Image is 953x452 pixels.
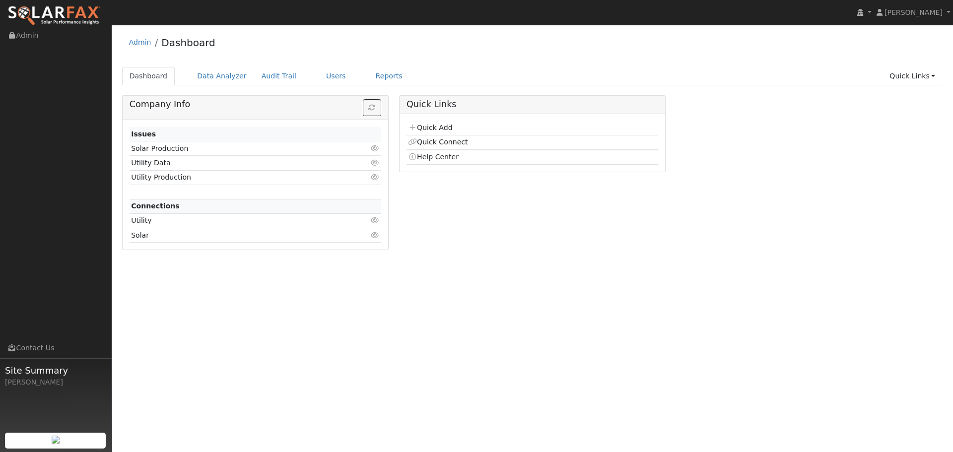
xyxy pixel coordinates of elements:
a: Quick Links [882,67,943,85]
strong: Issues [131,130,156,138]
i: Click to view [371,232,380,239]
div: [PERSON_NAME] [5,377,106,387]
a: Admin [129,38,151,46]
td: Utility [130,213,340,228]
strong: Connections [131,202,180,210]
a: Quick Add [408,124,452,131]
h5: Company Info [130,99,381,110]
td: Solar Production [130,141,340,156]
i: Click to view [371,145,380,152]
i: Click to view [371,217,380,224]
a: Help Center [408,153,459,161]
a: Quick Connect [408,138,468,146]
i: Click to view [371,174,380,181]
a: Data Analyzer [190,67,254,85]
a: Audit Trail [254,67,304,85]
a: Dashboard [161,37,215,49]
td: Solar [130,228,340,243]
i: Click to view [371,159,380,166]
td: Utility Data [130,156,340,170]
a: Reports [368,67,410,85]
img: retrieve [52,436,60,444]
h5: Quick Links [407,99,658,110]
img: SolarFax [7,5,101,26]
td: Utility Production [130,170,340,185]
a: Dashboard [122,67,175,85]
a: Users [319,67,353,85]
span: Site Summary [5,364,106,377]
span: [PERSON_NAME] [885,8,943,16]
